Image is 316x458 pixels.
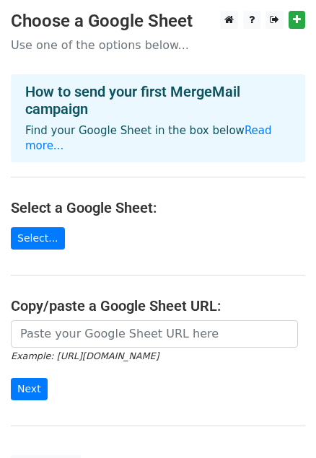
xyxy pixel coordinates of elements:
[11,227,65,250] a: Select...
[11,38,305,53] p: Use one of the options below...
[25,124,272,152] a: Read more...
[25,123,291,154] p: Find your Google Sheet in the box below
[11,11,305,32] h3: Choose a Google Sheet
[11,320,298,348] input: Paste your Google Sheet URL here
[11,199,305,216] h4: Select a Google Sheet:
[11,351,159,361] small: Example: [URL][DOMAIN_NAME]
[25,83,291,118] h4: How to send your first MergeMail campaign
[11,378,48,400] input: Next
[11,297,305,314] h4: Copy/paste a Google Sheet URL:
